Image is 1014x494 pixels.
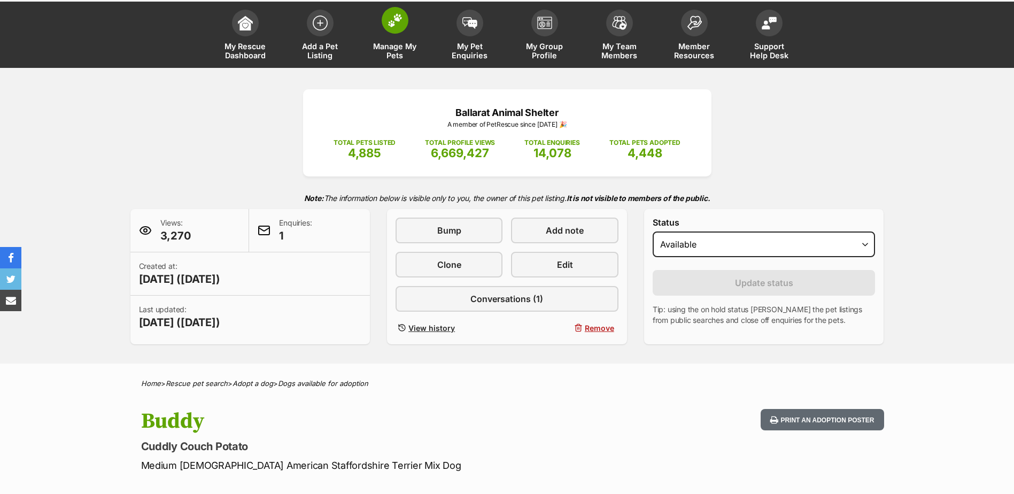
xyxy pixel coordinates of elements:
[160,228,191,243] span: 3,270
[670,42,718,60] span: Member Resources
[462,17,477,29] img: pet-enquiries-icon-7e3ad2cf08bfb03b45e93fb7055b45f3efa6380592205ae92323e6603595dc1f.svg
[313,16,328,30] img: add-pet-listing-icon-0afa8454b4691262ce3f59096e99ab1cd57d4a30225e0717b998d2c9b9846f56.svg
[304,194,324,203] strong: Note:
[546,224,584,237] span: Add note
[166,379,228,388] a: Rescue pet search
[238,16,253,30] img: dashboard-icon-eb2f2d2d3e046f16d808141f083e7271f6b2e854fb5c12c21221c1fb7104beca.svg
[653,304,876,326] p: Tip: using the on hold status [PERSON_NAME] the pet listings from public searches and close off e...
[557,258,573,271] span: Edit
[470,292,543,305] span: Conversations (1)
[279,228,312,243] span: 1
[396,286,618,312] a: Conversations (1)
[221,42,269,60] span: My Rescue Dashboard
[432,4,507,68] a: My Pet Enquiries
[139,272,220,287] span: [DATE] ([DATE])
[139,315,220,330] span: [DATE] ([DATE])
[388,13,402,27] img: manage-my-pets-icon-02211641906a0b7f246fdf0571729dbe1e7629f14944591b6c1af311fb30b64b.svg
[437,224,461,237] span: Bump
[657,4,732,68] a: Member Resources
[160,218,191,243] p: Views:
[537,17,552,29] img: group-profile-icon-3fa3cf56718a62981997c0bc7e787c4b2cf8bcc04b72c1350f741eb67cf2f40e.svg
[735,276,793,289] span: Update status
[114,380,900,388] div: > > >
[279,218,312,243] p: Enquiries:
[745,42,793,60] span: Support Help Desk
[233,379,273,388] a: Adopt a dog
[582,4,657,68] a: My Team Members
[732,4,807,68] a: Support Help Desk
[208,4,283,68] a: My Rescue Dashboard
[319,120,695,129] p: A member of PetRescue since [DATE] 🎉
[141,409,593,434] h1: Buddy
[628,146,662,160] span: 4,448
[653,218,876,227] label: Status
[609,138,680,148] p: TOTAL PETS ADOPTED
[585,322,614,334] span: Remove
[139,261,220,287] p: Created at:
[425,138,495,148] p: TOTAL PROFILE VIEWS
[396,252,502,277] a: Clone
[511,320,618,336] button: Remove
[358,4,432,68] a: Manage My Pets
[687,16,702,30] img: member-resources-icon-8e73f808a243e03378d46382f2149f9095a855e16c252ad45f914b54edf8863c.svg
[521,42,569,60] span: My Group Profile
[283,4,358,68] a: Add a Pet Listing
[348,146,381,160] span: 4,885
[567,194,710,203] strong: It is not visible to members of the public.
[762,17,777,29] img: help-desk-icon-fdf02630f3aa405de69fd3d07c3f3aa587a6932b1a1747fa1d2bba05be0121f9.svg
[761,409,884,431] button: Print an adoption poster
[141,379,161,388] a: Home
[511,252,618,277] a: Edit
[396,218,502,243] a: Bump
[507,4,582,68] a: My Group Profile
[141,458,593,473] p: Medium [DEMOGRAPHIC_DATA] American Staffordshire Terrier Mix Dog
[371,42,419,60] span: Manage My Pets
[446,42,494,60] span: My Pet Enquiries
[431,146,489,160] span: 6,669,427
[437,258,461,271] span: Clone
[130,187,884,209] p: The information below is visible only to you, the owner of this pet listing.
[524,138,579,148] p: TOTAL ENQUIRIES
[653,270,876,296] button: Update status
[334,138,396,148] p: TOTAL PETS LISTED
[408,322,455,334] span: View history
[595,42,644,60] span: My Team Members
[319,105,695,120] p: Ballarat Animal Shelter
[139,304,220,330] p: Last updated:
[612,16,627,30] img: team-members-icon-5396bd8760b3fe7c0b43da4ab00e1e3bb1a5d9ba89233759b79545d2d3fc5d0d.svg
[511,218,618,243] a: Add note
[533,146,571,160] span: 14,078
[296,42,344,60] span: Add a Pet Listing
[278,379,368,388] a: Dogs available for adoption
[141,439,593,454] p: Cuddly Couch Potato
[396,320,502,336] a: View history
